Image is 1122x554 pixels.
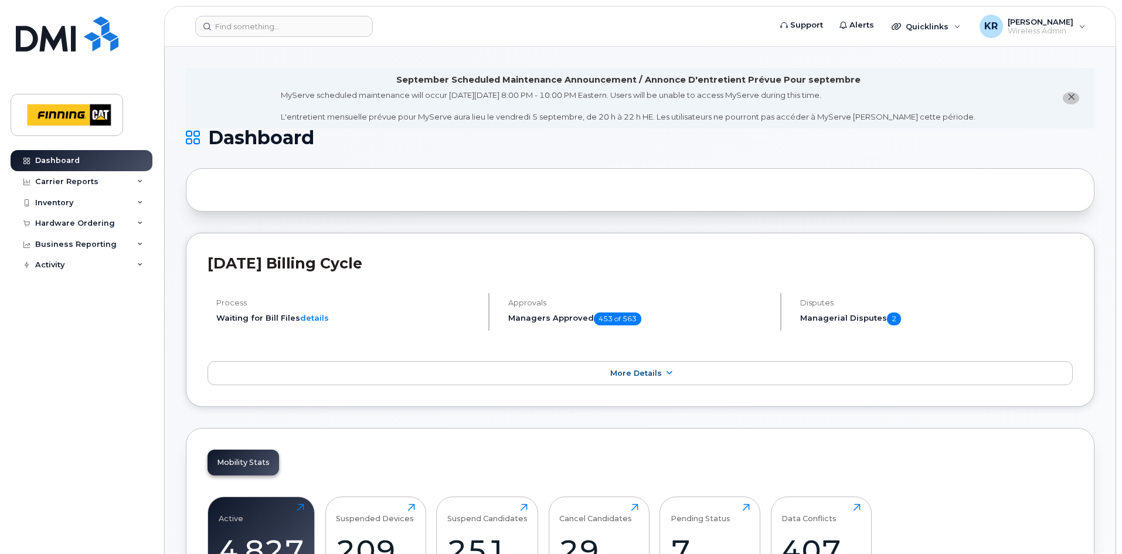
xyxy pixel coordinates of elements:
h4: Approvals [508,298,770,307]
span: Dashboard [208,129,314,147]
a: details [300,313,329,322]
div: Data Conflicts [781,504,837,523]
h2: [DATE] Billing Cycle [208,254,1073,272]
span: 453 of 563 [594,312,641,325]
div: Pending Status [671,504,730,523]
button: close notification [1063,92,1079,104]
span: 2 [887,312,901,325]
div: Cancel Candidates [559,504,632,523]
h4: Disputes [800,298,1073,307]
h5: Managers Approved [508,312,770,325]
div: September Scheduled Maintenance Announcement / Annonce D'entretient Prévue Pour septembre [396,74,861,86]
h5: Managerial Disputes [800,312,1073,325]
div: Active [219,504,243,523]
span: More Details [610,369,662,378]
div: Suspend Candidates [447,504,528,523]
iframe: Messenger Launcher [1071,503,1113,545]
div: MyServe scheduled maintenance will occur [DATE][DATE] 8:00 PM - 10:00 PM Eastern. Users will be u... [281,90,975,123]
div: Suspended Devices [336,504,414,523]
li: Waiting for Bill Files [216,312,478,324]
h4: Process [216,298,478,307]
